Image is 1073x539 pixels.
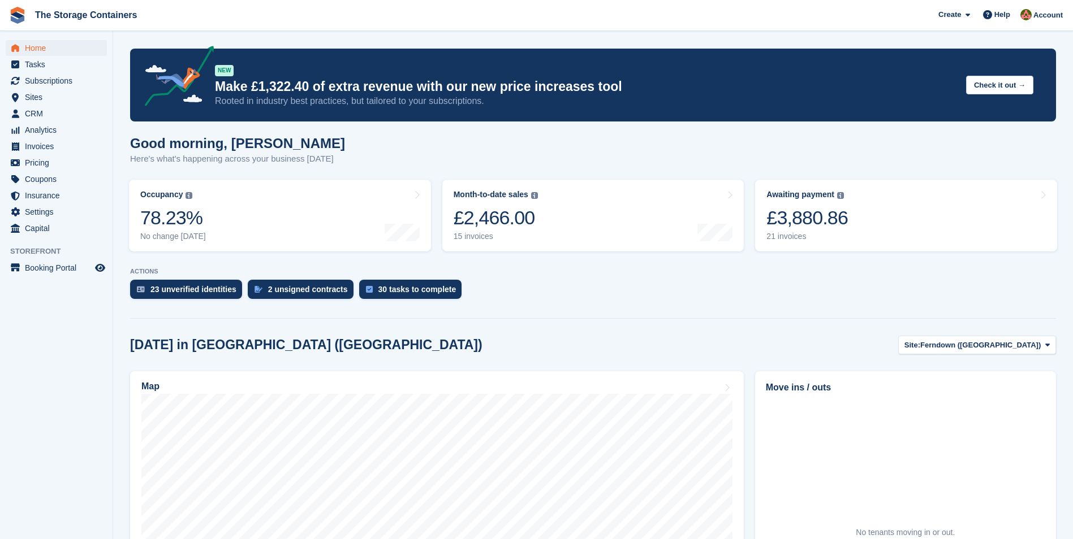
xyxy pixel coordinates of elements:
div: 15 invoices [454,232,538,241]
a: 30 tasks to complete [359,280,468,305]
img: stora-icon-8386f47178a22dfd0bd8f6a31ec36ba5ce8667c1dd55bd0f319d3a0aa187defe.svg [9,7,26,24]
img: price-adjustments-announcement-icon-8257ccfd72463d97f412b2fc003d46551f7dbcb40ab6d574587a9cd5c0d94... [135,46,214,110]
span: Subscriptions [25,73,93,89]
span: Booking Portal [25,260,93,276]
a: menu [6,106,107,121]
h2: Map [141,381,160,392]
img: contract_signature_icon-13c848040528278c33f63329250d36e43548de30e8caae1d1a13099fd9432cc5.svg [255,286,262,293]
h2: Move ins / outs [766,381,1045,394]
div: NEW [215,65,234,76]
img: icon-info-grey-7440780725fd019a000dd9b08b2336e03edf1995a4989e88bcd33f0948082b44.svg [186,192,192,199]
span: Site: [904,340,920,351]
div: No tenants moving in or out. [856,527,955,538]
a: The Storage Containers [31,6,141,24]
p: Rooted in industry best practices, but tailored to your subscriptions. [215,95,957,107]
img: verify_identity-adf6edd0f0f0b5bbfe63781bf79b02c33cf7c696d77639b501bdc392416b5a36.svg [137,286,145,293]
a: menu [6,138,107,154]
img: Kirsty Simpson [1020,9,1032,20]
span: Ferndown ([GEOGRAPHIC_DATA]) [920,340,1041,351]
a: 23 unverified identities [130,280,248,305]
img: icon-info-grey-7440780725fd019a000dd9b08b2336e03edf1995a4989e88bcd33f0948082b44.svg [531,192,538,199]
span: Insurance [25,188,93,203]
h2: [DATE] in [GEOGRAPHIC_DATA] ([GEOGRAPHIC_DATA]) [130,337,482,353]
div: £3,880.86 [766,206,848,229]
a: menu [6,188,107,203]
a: menu [6,155,107,171]
span: Invoices [25,138,93,154]
span: Storefront [10,246,113,257]
span: Home [25,40,93,56]
a: 2 unsigned contracts [248,280,359,305]
span: Coupons [25,171,93,187]
img: icon-info-grey-7440780725fd019a000dd9b08b2336e03edf1995a4989e88bcd33f0948082b44.svg [837,192,844,199]
span: Settings [25,204,93,220]
span: Analytics [25,122,93,138]
div: £2,466.00 [454,206,538,229]
a: menu [6,89,107,105]
div: Month-to-date sales [454,190,528,199]
a: menu [6,220,107,236]
button: Site: Ferndown ([GEOGRAPHIC_DATA]) [898,336,1056,354]
div: 78.23% [140,206,206,229]
button: Check it out → [966,76,1033,94]
a: menu [6,171,107,187]
p: ACTIONS [130,268,1056,275]
div: Awaiting payment [766,190,834,199]
a: Preview store [93,261,107,275]
a: menu [6,122,107,138]
h1: Good morning, [PERSON_NAME] [130,136,345,151]
span: Create [938,9,961,20]
p: Here's what's happening across your business [DATE] [130,153,345,166]
span: Tasks [25,56,93,72]
span: CRM [25,106,93,121]
div: 2 unsigned contracts [268,285,348,294]
div: 23 unverified identities [150,285,236,294]
span: Help [994,9,1010,20]
p: Make £1,322.40 of extra revenue with our new price increases tool [215,79,957,95]
a: Occupancy 78.23% No change [DATE] [129,180,431,251]
div: 30 tasks to complete [378,285,456,294]
img: task-75834270c22a3079a89374b754ae025e5fb1db73e45f91037f5363f120a921f8.svg [366,286,373,293]
span: Sites [25,89,93,105]
div: 21 invoices [766,232,848,241]
span: Capital [25,220,93,236]
span: Account [1033,10,1063,21]
span: Pricing [25,155,93,171]
a: Month-to-date sales £2,466.00 15 invoices [442,180,744,251]
div: Occupancy [140,190,183,199]
a: menu [6,40,107,56]
a: menu [6,260,107,276]
div: No change [DATE] [140,232,206,241]
a: menu [6,73,107,89]
a: menu [6,56,107,72]
a: menu [6,204,107,220]
a: Awaiting payment £3,880.86 21 invoices [755,180,1057,251]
